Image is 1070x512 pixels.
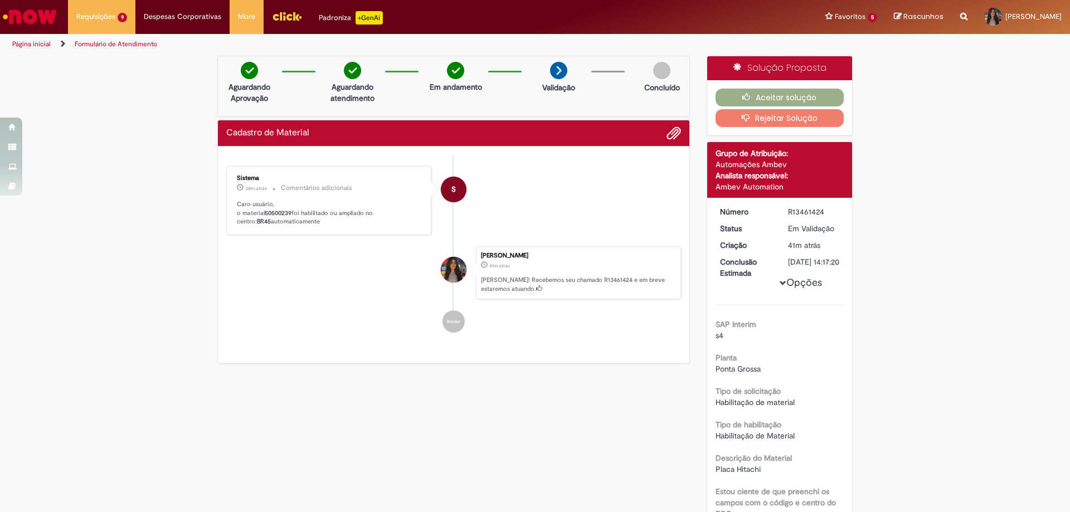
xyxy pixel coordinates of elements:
span: Habilitação de material [716,397,795,407]
dt: Conclusão Estimada [712,256,780,279]
span: S [451,176,456,203]
p: Caro usuário, o material foi habilitado ou ampliado no centro: automaticamente [237,200,422,226]
div: Automações Ambev [716,159,844,170]
div: Ambev Automation [716,181,844,192]
p: Aguardando Aprovação [222,81,276,104]
p: +GenAi [356,11,383,25]
p: Aguardando atendimento [325,81,380,104]
dt: Criação [712,240,780,251]
a: Página inicial [12,40,51,48]
button: Aceitar solução [716,89,844,106]
div: Sistema [237,175,422,182]
span: s4 [716,330,723,340]
b: 50500239 [265,209,291,217]
small: Comentários adicionais [281,183,352,193]
img: click_logo_yellow_360x200.png [272,8,302,25]
div: Em Validação [788,223,840,234]
p: Validação [542,82,575,93]
p: Concluído [644,82,680,93]
div: Grupo de Atribuição: [716,148,844,159]
img: img-circle-grey.png [653,62,670,79]
ul: Histórico de tíquete [226,155,681,344]
li: Samantha Fernanda Malaquias Fontana [226,246,681,300]
a: Formulário de Atendimento [75,40,157,48]
div: R13461424 [788,206,840,217]
span: Rascunhos [903,11,943,22]
span: 5 [868,13,877,22]
button: Rejeitar Solução [716,109,844,127]
span: 9 [118,13,127,22]
span: Favoritos [835,11,865,22]
span: 38m atrás [245,185,267,192]
span: Requisições [76,11,115,22]
img: check-circle-green.png [447,62,464,79]
span: Despesas Corporativas [144,11,221,22]
div: Solução Proposta [707,56,853,80]
div: [PERSON_NAME] [481,252,675,259]
b: Planta [716,353,737,363]
dt: Status [712,223,780,234]
time: 29/08/2025 10:17:13 [788,240,820,250]
a: Rascunhos [894,12,943,22]
span: More [238,11,255,22]
b: Descrição do Material [716,453,792,463]
span: 41m atrás [788,240,820,250]
b: Tipo de solicitação [716,386,781,396]
button: Adicionar anexos [667,126,681,140]
b: BR45 [257,217,271,226]
img: check-circle-green.png [241,62,258,79]
time: 29/08/2025 10:20:02 [245,185,267,192]
time: 29/08/2025 10:17:13 [489,262,510,269]
span: [PERSON_NAME] [1005,12,1062,21]
img: arrow-next.png [550,62,567,79]
span: 41m atrás [489,262,510,269]
b: Tipo de habilitação [716,420,781,430]
p: [PERSON_NAME]! Recebemos seu chamado R13461424 e em breve estaremos atuando. [481,276,675,293]
img: check-circle-green.png [344,62,361,79]
div: Analista responsável: [716,170,844,181]
div: Padroniza [319,11,383,25]
ul: Trilhas de página [8,34,705,55]
span: Placa Hitachi [716,464,761,474]
span: Ponta Grossa [716,364,761,374]
div: 29/08/2025 10:17:13 [788,240,840,251]
p: Em andamento [430,81,482,92]
img: ServiceNow [1,6,59,28]
h2: Cadastro de Material Histórico de tíquete [226,128,309,138]
div: System [441,177,466,202]
div: Samantha Fernanda Malaquias Fontana [441,257,466,282]
dt: Número [712,206,780,217]
div: [DATE] 14:17:20 [788,256,840,267]
span: Habilitação de Material [716,431,795,441]
b: SAP Interim [716,319,756,329]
